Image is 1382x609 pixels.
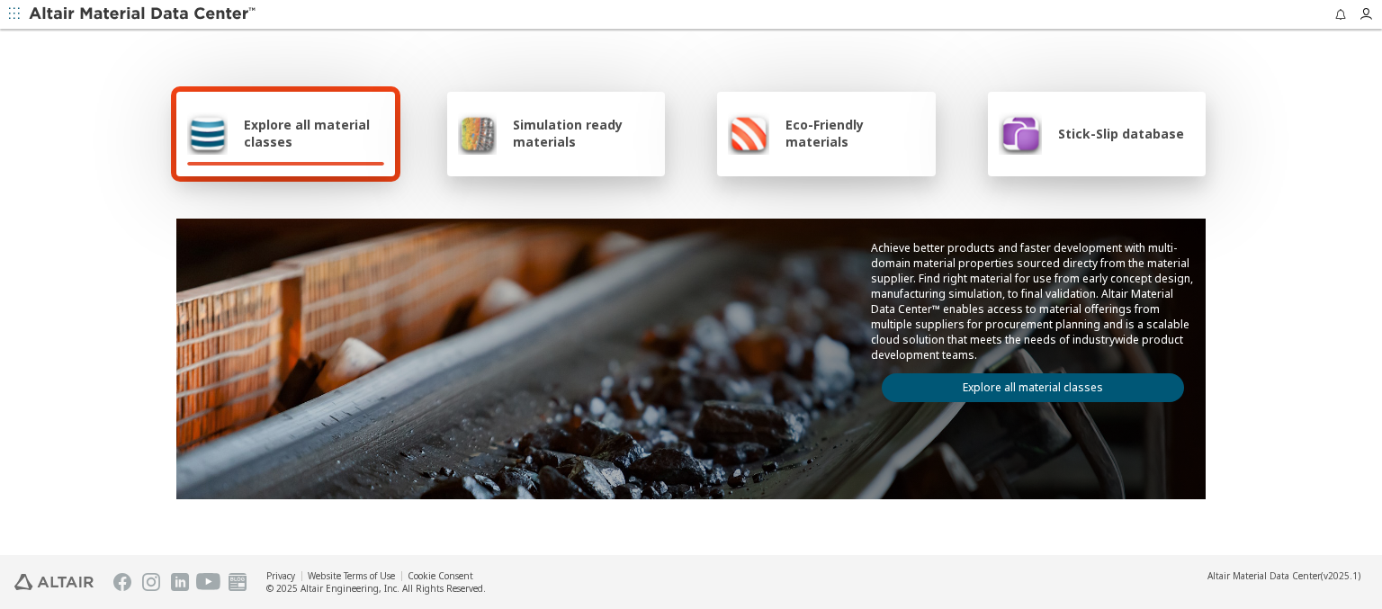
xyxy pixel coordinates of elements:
[308,569,395,582] a: Website Terms of Use
[1058,125,1184,142] span: Stick-Slip database
[882,373,1184,402] a: Explore all material classes
[14,574,94,590] img: Altair Engineering
[244,116,384,150] span: Explore all material classes
[29,5,258,23] img: Altair Material Data Center
[1207,569,1360,582] div: (v2025.1)
[266,582,486,595] div: © 2025 Altair Engineering, Inc. All Rights Reserved.
[1207,569,1321,582] span: Altair Material Data Center
[999,112,1042,155] img: Stick-Slip database
[408,569,473,582] a: Cookie Consent
[513,116,654,150] span: Simulation ready materials
[187,112,228,155] img: Explore all material classes
[458,112,497,155] img: Simulation ready materials
[785,116,924,150] span: Eco-Friendly materials
[266,569,295,582] a: Privacy
[728,112,769,155] img: Eco-Friendly materials
[871,240,1195,363] p: Achieve better products and faster development with multi-domain material properties sourced dire...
